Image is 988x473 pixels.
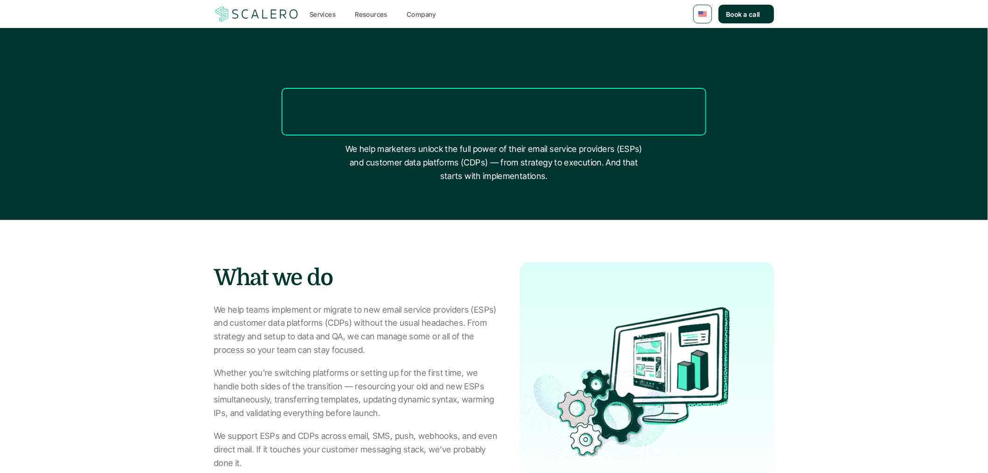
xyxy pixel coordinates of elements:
[214,262,494,294] h2: What we do
[719,5,774,23] a: Book a call
[214,6,300,22] a: Scalero company logotype
[214,303,501,357] p: We help teams implement or migrate to new email service providers (ESPs) and customer data platfo...
[726,9,760,19] p: Book a call
[214,430,501,470] p: We support ESPs and CDPs across email, SMS, push, webhooks, and even direct mail. If it touches y...
[310,9,336,19] p: Services
[407,9,436,19] p: Company
[342,143,646,183] p: We help marketers unlock the full power of their email service providers (ESPs) and customer data...
[214,366,501,420] p: Whether you're switching platforms or setting up for the first time, we handle both sides of the ...
[355,9,388,19] p: Resources
[214,5,300,23] img: Scalero company logotype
